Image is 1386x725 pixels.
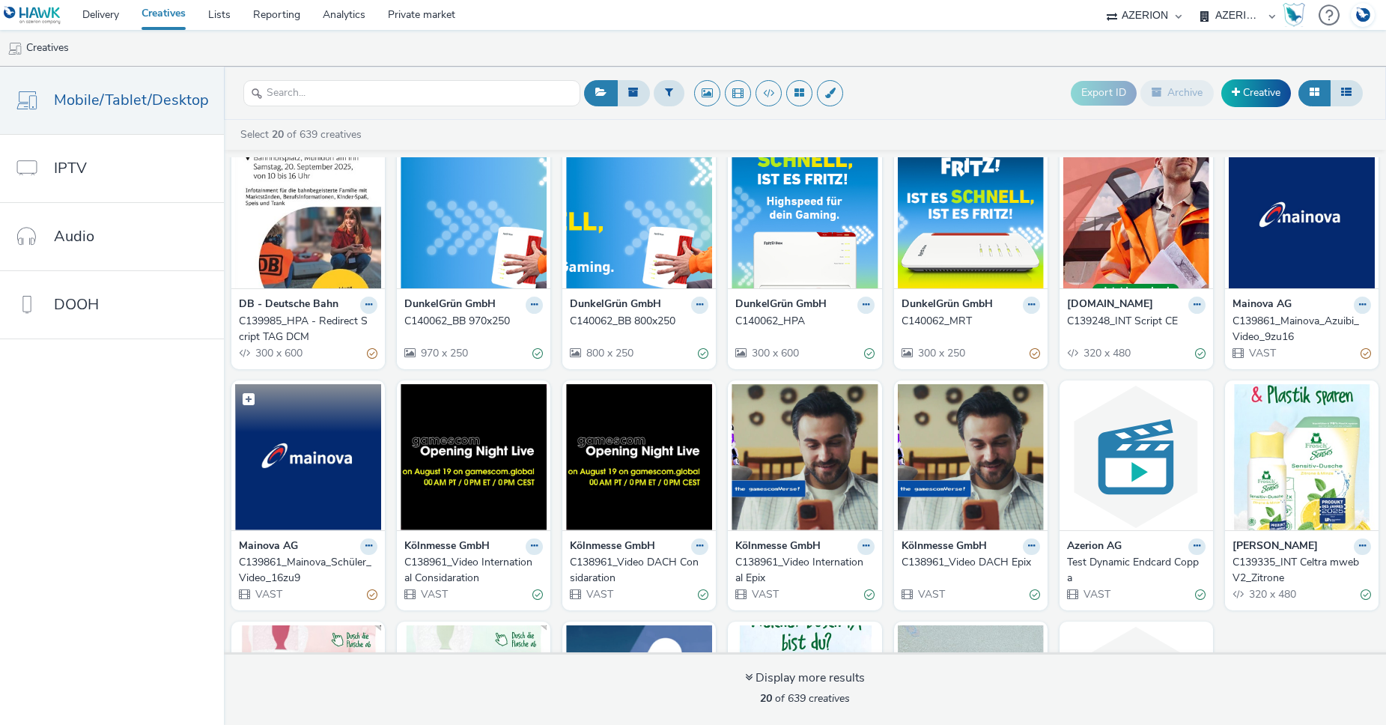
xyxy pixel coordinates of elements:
a: C138961_Video DACH Epix [902,555,1040,570]
button: Archive [1140,80,1214,106]
strong: Kölnmesse GmbH [404,539,490,556]
div: Valid [864,587,875,603]
input: Search... [243,80,580,106]
span: Mobile/Tablet/Desktop [54,89,209,111]
div: Valid [698,587,708,603]
div: C140062_BB 970x250 [404,314,537,329]
span: 320 x 480 [1082,346,1131,360]
span: Audio [54,225,94,247]
img: Hawk Academy [1283,3,1305,27]
img: C139861_Mainova_Schüler_Video_16zu9 visual [235,384,381,530]
strong: DunkelGrün GmbH [570,297,661,314]
strong: Azerion AG [1067,539,1122,556]
button: Export ID [1071,81,1137,105]
a: C138961_Video DACH Considaration [570,555,708,586]
strong: [PERSON_NAME] [1232,539,1318,556]
span: of 639 creatives [760,691,850,706]
a: Hawk Academy [1283,3,1311,27]
span: 300 x 600 [750,346,799,360]
img: C138961_Video International Considaration visual [401,384,547,530]
div: Display more results [745,670,865,687]
span: DOOH [54,294,99,315]
span: VAST [1082,587,1110,601]
a: C140062_HPA [735,314,874,329]
img: C140062_HPA visual [732,142,878,288]
div: Valid [1195,346,1206,362]
div: Valid [864,346,875,362]
strong: Kölnmesse GmbH [570,539,655,556]
button: Grid [1298,80,1331,106]
a: Creative [1221,79,1291,106]
img: C138961_Video DACH Epix visual [898,384,1044,530]
strong: DunkelGrün GmbH [404,297,496,314]
img: C140062_BB 970x250 visual [401,142,547,288]
a: C138961_Video International Considaration [404,555,543,586]
div: C140062_BB 800x250 [570,314,702,329]
span: VAST [917,587,945,601]
a: C139861_Mainova_Schüler_Video_16zu9 [239,555,377,586]
a: C139985_HPA - Redirect Script TAG DCM [239,314,377,345]
strong: 20 [760,691,772,706]
strong: Kölnmesse GmbH [735,539,821,556]
img: C139861_Mainova_Azuibi_Video_9zu16 visual [1229,142,1375,288]
span: VAST [750,587,779,601]
img: C139335_INT Celtra mweb V2_Zitrone visual [1229,384,1375,530]
img: mobile [7,41,22,56]
img: C139985_HPA - Redirect Script TAG DCM visual [235,142,381,288]
div: C139861_Mainova_Schüler_Video_16zu9 [239,555,371,586]
strong: Mainova AG [1232,297,1292,314]
strong: DunkelGrün GmbH [902,297,993,314]
div: C140062_MRT [902,314,1034,329]
strong: DunkelGrün GmbH [735,297,827,314]
span: VAST [1247,346,1276,360]
div: C139335_INT Celtra mweb V2_Zitrone [1232,555,1365,586]
a: C138961_Video International Epix [735,555,874,586]
img: undefined Logo [4,6,61,25]
div: Partially valid [1030,346,1040,362]
span: VAST [585,587,613,601]
div: Valid [532,587,543,603]
div: C138961_Video International Considaration [404,555,537,586]
div: C138961_Video International Epix [735,555,868,586]
img: C140062_MRT visual [898,142,1044,288]
div: Valid [698,346,708,362]
img: C138961_Video DACH Considaration visual [566,384,712,530]
a: C139248_INT Script CE [1067,314,1206,329]
div: Valid [1030,587,1040,603]
div: C138961_Video DACH Considaration [570,555,702,586]
span: 800 x 250 [585,346,633,360]
div: Partially valid [367,587,377,603]
strong: Kölnmesse GmbH [902,539,987,556]
img: Test Dynamic Endcard Coppa visual [1063,384,1209,530]
div: C140062_HPA [735,314,868,329]
div: C138961_Video DACH Epix [902,555,1034,570]
strong: DB - Deutsche Bahn [239,297,338,314]
span: 300 x 600 [254,346,303,360]
span: 970 x 250 [419,346,468,360]
a: C140062_BB 800x250 [570,314,708,329]
span: 300 x 250 [917,346,965,360]
div: Test Dynamic Endcard Coppa [1067,555,1200,586]
div: Partially valid [367,346,377,362]
a: C139335_INT Celtra mweb V2_Zitrone [1232,555,1371,586]
img: Account DE [1352,3,1374,28]
img: C139248_INT Script CE visual [1063,142,1209,288]
a: Test Dynamic Endcard Coppa [1067,555,1206,586]
span: VAST [254,587,282,601]
div: Partially valid [1361,346,1371,362]
strong: [DOMAIN_NAME] [1067,297,1153,314]
span: IPTV [54,157,87,179]
div: Valid [1361,587,1371,603]
strong: 20 [272,127,284,142]
button: Table [1330,80,1363,106]
img: C138961_Video International Epix visual [732,384,878,530]
div: C139861_Mainova_Azuibi_Video_9zu16 [1232,314,1365,345]
img: C140062_BB 800x250 visual [566,142,712,288]
div: Valid [532,346,543,362]
div: C139985_HPA - Redirect Script TAG DCM [239,314,371,345]
a: C140062_MRT [902,314,1040,329]
a: C140062_BB 970x250 [404,314,543,329]
a: Select of 639 creatives [239,127,368,142]
span: 320 x 480 [1247,587,1296,601]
